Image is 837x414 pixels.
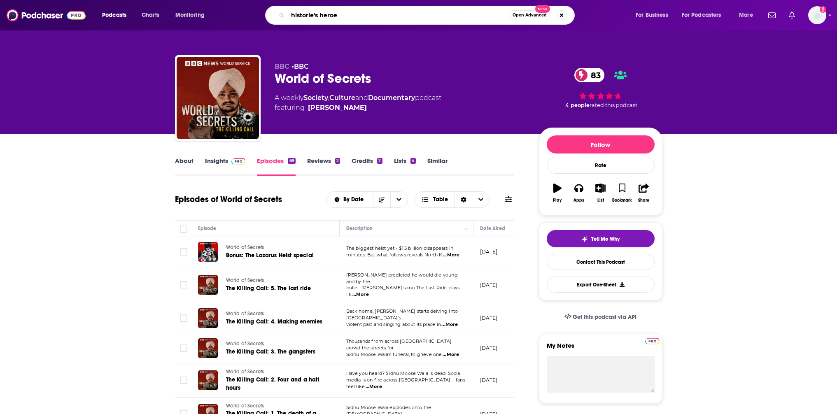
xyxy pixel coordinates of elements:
p: [DATE] [480,248,498,255]
a: World of Secrets [226,277,324,284]
span: Logged in as MScull [808,6,826,24]
a: The Killing Call: 2. Four and a half hours [226,376,325,392]
a: Documentary [368,94,415,102]
a: Similar [427,157,448,176]
div: Bookmark [612,198,632,203]
span: The biggest heist yet - $1.5 billion disappears in [346,245,454,251]
div: Apps [574,198,584,203]
p: [DATE] [480,377,498,384]
span: World of Secrets [226,341,264,347]
button: open menu [326,197,373,202]
a: Pro website [645,337,660,344]
a: The Killing Call: 3. The gangsters [226,348,324,356]
span: Toggle select row [180,344,187,352]
img: User Profile [808,6,826,24]
a: Episodes69 [257,157,295,176]
div: Search podcasts, credits, & more... [273,6,583,25]
span: Charts [142,9,159,21]
span: Open Advanced [513,13,547,17]
a: Lists4 [394,157,416,176]
span: World of Secrets [226,244,264,250]
span: 83 [583,68,605,82]
div: 2 [377,158,382,164]
button: open menu [676,9,733,22]
p: [DATE] [480,314,498,321]
span: Toggle select row [180,248,187,256]
a: Society [303,94,328,102]
span: The Killing Call: 5. The last ride [226,285,311,292]
span: Have you heard? Sidhu Moose Wala is dead. Social [346,370,462,376]
div: 2 [335,158,340,164]
span: Thousands from across [GEOGRAPHIC_DATA] crowd the streets for [346,338,452,351]
img: Podchaser Pro [231,158,246,165]
button: Follow [547,135,655,154]
span: World of Secrets [226,311,264,316]
a: InsightsPodchaser Pro [205,157,246,176]
a: World of Secrets [226,368,325,376]
span: bullet. [PERSON_NAME] song The Last Ride plays lik [346,285,460,297]
div: Episode [198,223,217,233]
a: World of Secrets [226,310,324,318]
div: A weekly podcast [275,93,441,113]
a: Credits2 [352,157,382,176]
span: Bonus: The Lazarus Heist special [226,252,314,259]
button: Open AdvancedNew [509,10,550,20]
img: tell me why sparkle [581,236,588,242]
button: open menu [390,192,408,207]
span: Monitoring [175,9,205,21]
a: Get this podcast via API [558,307,643,327]
button: Apps [568,178,590,208]
a: About [175,157,194,176]
p: [DATE] [480,344,498,351]
img: Podchaser Pro [645,338,660,344]
img: Podchaser - Follow, Share and Rate Podcasts [7,7,86,23]
div: Rate [547,157,655,174]
span: World of Secrets [226,369,264,374]
span: New [535,5,550,13]
span: ...More [366,384,382,390]
button: Share [633,178,654,208]
a: 83 [574,68,605,82]
span: By Date [343,197,366,202]
span: 4 people [565,102,590,108]
div: Share [638,198,649,203]
div: 83 4 peoplerated this podcast [539,63,662,114]
span: [PERSON_NAME] predicted he would die young and by the [346,272,458,284]
img: World of Secrets [177,57,259,139]
span: ...More [443,252,459,258]
button: Sort Direction [373,192,390,207]
span: , [328,94,329,102]
button: Column Actions [462,224,471,234]
input: Search podcasts, credits, & more... [288,9,509,22]
span: Tell Me Why [591,236,620,242]
h2: Choose List sort [326,191,408,208]
span: ...More [352,291,369,298]
a: Show notifications dropdown [786,8,798,22]
a: Charts [136,9,164,22]
a: World of Secrets [226,244,324,251]
div: List [597,198,604,203]
span: Toggle select row [180,377,187,384]
span: featuring [275,103,441,113]
span: For Business [636,9,668,21]
svg: Email not verified [820,6,826,13]
a: World of Secrets [226,402,325,410]
span: Toggle select row [180,281,187,288]
span: Toggle select row [180,314,187,322]
span: Back home, [PERSON_NAME] starts delving into [GEOGRAPHIC_DATA]’s [346,308,458,321]
span: Podcasts [102,9,126,21]
span: The Killing Call: 4. Making enemies [226,318,323,325]
button: Show profile menu [808,6,826,24]
span: minutes. But what follows reveals North K [346,252,443,258]
h1: Episodes of World of Secrets [175,194,282,205]
div: Date Aired [480,223,505,233]
div: Sort Direction [455,192,472,207]
a: Reviews2 [307,157,340,176]
button: Choose View [415,191,490,208]
span: The Killing Call: 3. The gangsters [226,348,316,355]
span: The Killing Call: 2. Four and a half hours [226,376,319,391]
button: Bookmark [611,178,633,208]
